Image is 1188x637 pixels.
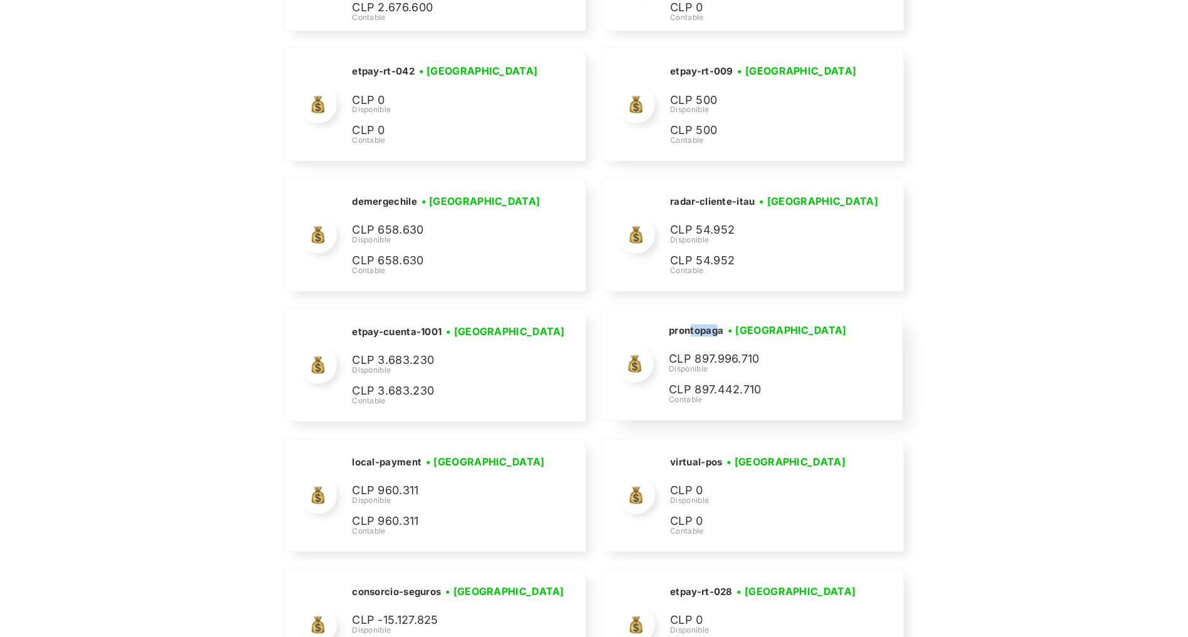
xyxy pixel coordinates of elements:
div: Contable [670,135,860,146]
div: Disponible [670,234,882,246]
div: Contable [352,265,544,276]
p: CLP 500 [670,122,858,140]
h3: • [GEOGRAPHIC_DATA] [737,584,856,599]
p: CLP 0 [352,91,540,110]
div: Contable [352,135,542,146]
h2: etpay-cuenta-1001 [352,326,442,338]
p: CLP 0 [352,122,540,140]
div: Contable [670,12,888,23]
h3: • [GEOGRAPHIC_DATA] [446,324,565,339]
div: Disponible [670,625,860,636]
h2: etpay-rt-028 [670,586,733,598]
div: Disponible [670,104,860,115]
h2: virtual-pos [670,456,722,469]
h2: radar-cliente-itau [670,195,755,208]
h3: • [GEOGRAPHIC_DATA] [419,63,538,78]
p: CLP 897.442.710 [669,381,857,399]
p: CLP -15.127.825 [352,612,540,630]
p: CLP 3.683.230 [352,382,540,400]
div: Contable [352,12,570,23]
div: Disponible [352,104,542,115]
h2: demergechile [352,195,417,208]
h2: local-payment [352,456,421,469]
p: CLP 500 [670,91,858,110]
p: CLP 0 [670,512,858,531]
h3: • [GEOGRAPHIC_DATA] [426,454,545,469]
div: Contable [670,265,882,276]
h2: etpay-rt-009 [670,65,733,78]
div: Disponible [352,234,544,246]
p: CLP 3.683.230 [352,351,540,370]
h3: • [GEOGRAPHIC_DATA] [728,323,847,338]
h3: • [GEOGRAPHIC_DATA] [726,454,845,469]
p: CLP 960.311 [352,482,540,500]
div: Disponible [670,495,858,506]
div: Contable [669,394,857,405]
h3: • [GEOGRAPHIC_DATA] [760,194,879,209]
div: Contable [352,526,549,537]
div: Contable [670,526,858,537]
h3: • [GEOGRAPHIC_DATA] [738,63,857,78]
p: CLP 897.996.710 [669,350,857,368]
div: Disponible [669,363,857,375]
h3: • [GEOGRAPHIC_DATA] [421,194,540,209]
div: Disponible [352,625,569,636]
p: CLP 960.311 [352,512,540,531]
div: Contable [352,395,569,407]
div: Disponible [352,495,549,506]
div: Disponible [352,365,569,376]
h3: • [GEOGRAPHIC_DATA] [445,584,564,599]
p: CLP 658.630 [352,252,540,270]
p: CLP 54.952 [670,221,858,239]
p: CLP 54.952 [670,252,858,270]
p: CLP 658.630 [352,221,540,239]
p: CLP 0 [670,612,858,630]
p: CLP 0 [670,482,858,500]
h2: etpay-rt-042 [352,65,415,78]
h2: consorcio-seguros [352,586,441,598]
h2: prontopaga [669,324,723,337]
